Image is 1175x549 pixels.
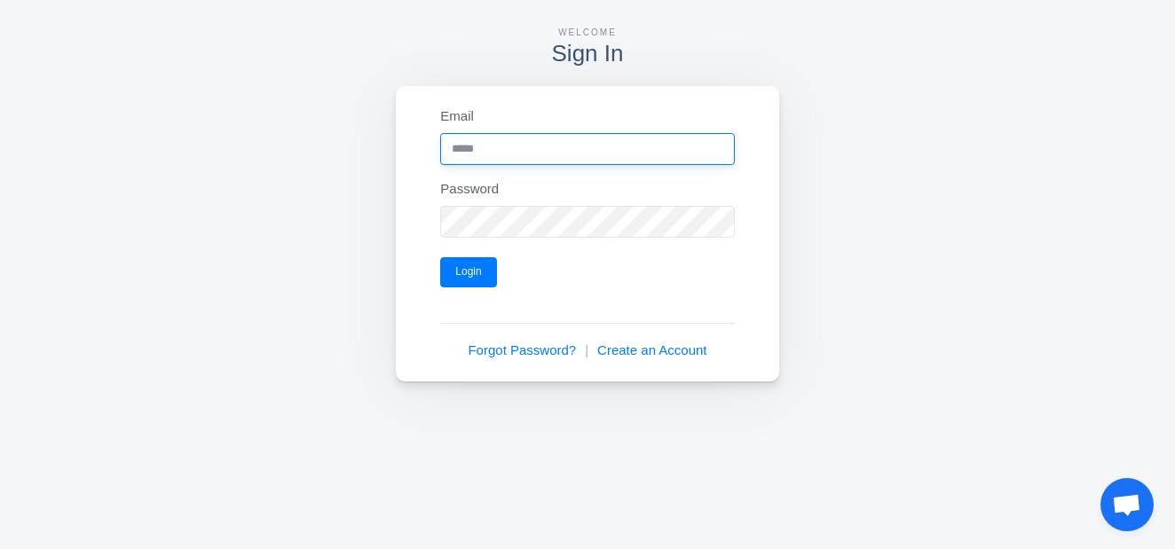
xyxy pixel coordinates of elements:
button: Login [440,257,496,287]
span: Welcome [558,27,617,37]
a: Create an Account [597,341,706,361]
label: Email [440,106,474,127]
label: Password [440,179,499,200]
div: Open chat [1100,478,1154,531]
a: Forgot Password? [468,341,576,361]
h3: Sign In [396,42,778,65]
span: | [585,341,588,361]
